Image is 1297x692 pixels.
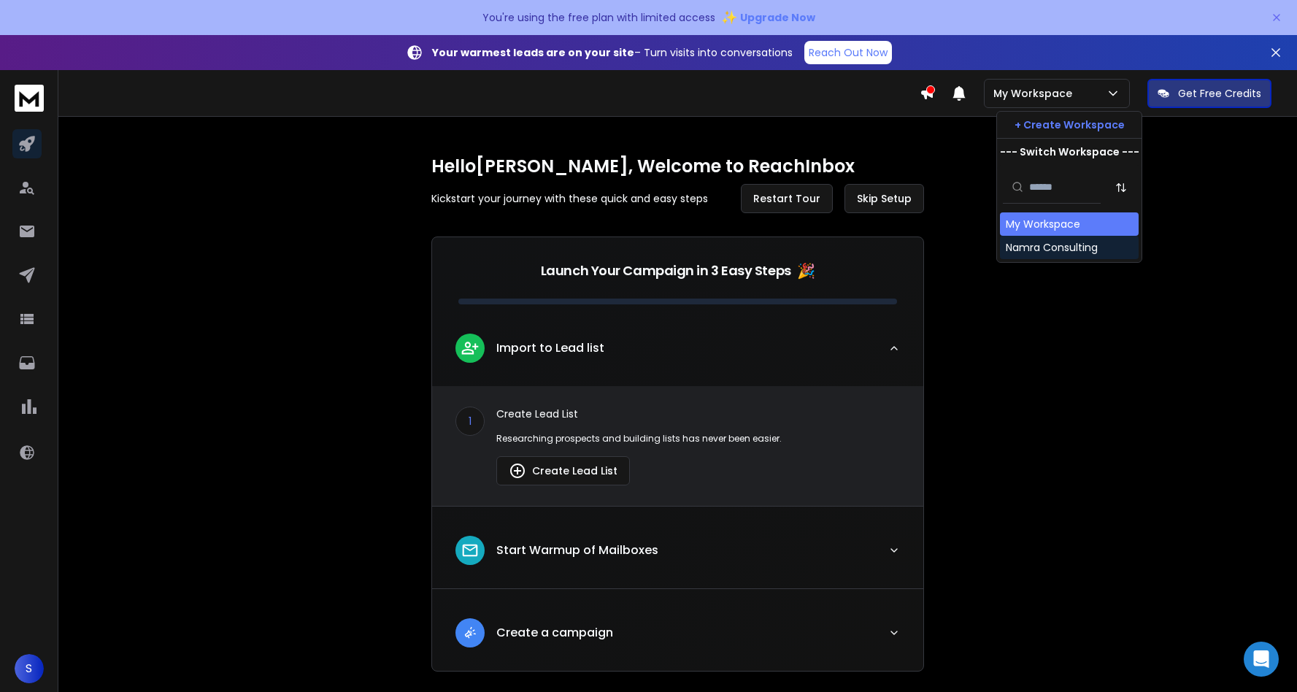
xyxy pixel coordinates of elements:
p: Launch Your Campaign in 3 Easy Steps [541,261,791,281]
button: Create Lead List [496,456,630,485]
img: lead [461,623,480,642]
button: ✨Upgrade Now [721,3,815,32]
button: Get Free Credits [1147,79,1271,108]
span: Upgrade Now [740,10,815,25]
button: Restart Tour [741,184,833,213]
button: S [15,654,44,683]
strong: Your warmest leads are on your site [432,45,634,60]
button: leadStart Warmup of Mailboxes [432,524,923,588]
p: + Create Workspace [1015,118,1125,132]
div: Open Intercom Messenger [1244,642,1279,677]
p: --- Switch Workspace --- [1000,145,1139,159]
button: Sort by Sort A-Z [1107,173,1136,202]
p: Reach Out Now [809,45,888,60]
p: My Workspace [993,86,1078,101]
p: Create a campaign [496,624,613,642]
p: Import to Lead list [496,339,604,357]
p: Create Lead List [496,407,900,421]
div: Namra Consulting [1006,240,1098,255]
button: Skip Setup [844,184,924,213]
div: leadImport to Lead list [432,386,923,506]
div: 1 [455,407,485,436]
p: – Turn visits into conversations [432,45,793,60]
p: Researching prospects and building lists has never been easier. [496,433,900,445]
img: lead [461,541,480,560]
span: 🎉 [797,261,815,281]
img: lead [461,339,480,357]
div: My Workspace [1006,217,1080,231]
button: leadImport to Lead list [432,322,923,386]
span: ✨ [721,7,737,28]
p: Get Free Credits [1178,86,1261,101]
span: Skip Setup [857,191,912,206]
p: Kickstart your journey with these quick and easy steps [431,191,708,206]
img: logo [15,85,44,112]
button: + Create Workspace [997,112,1142,138]
h1: Hello [PERSON_NAME] , Welcome to ReachInbox [431,155,924,178]
button: leadCreate a campaign [432,607,923,671]
a: Reach Out Now [804,41,892,64]
img: lead [509,462,526,480]
p: You're using the free plan with limited access [482,10,715,25]
p: Start Warmup of Mailboxes [496,542,658,559]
